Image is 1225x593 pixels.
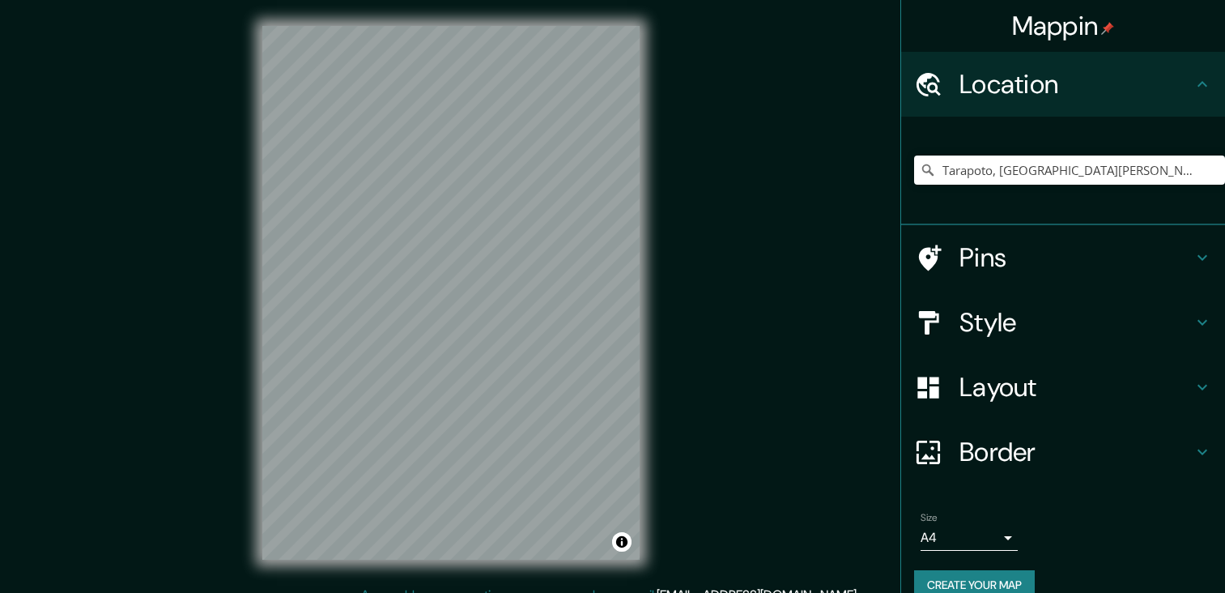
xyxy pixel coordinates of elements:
[959,241,1193,274] h4: Pins
[921,525,1018,551] div: A4
[959,306,1193,339] h4: Style
[1012,10,1115,42] h4: Mappin
[959,436,1193,468] h4: Border
[959,371,1193,403] h4: Layout
[901,290,1225,355] div: Style
[914,156,1225,185] input: Pick your city or area
[1081,530,1207,575] iframe: Help widget launcher
[901,225,1225,290] div: Pins
[921,511,938,525] label: Size
[901,420,1225,484] div: Border
[901,355,1225,420] div: Layout
[959,68,1193,100] h4: Location
[901,52,1225,117] div: Location
[612,532,632,552] button: Toggle attribution
[262,26,640,560] canvas: Map
[1101,22,1114,35] img: pin-icon.png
